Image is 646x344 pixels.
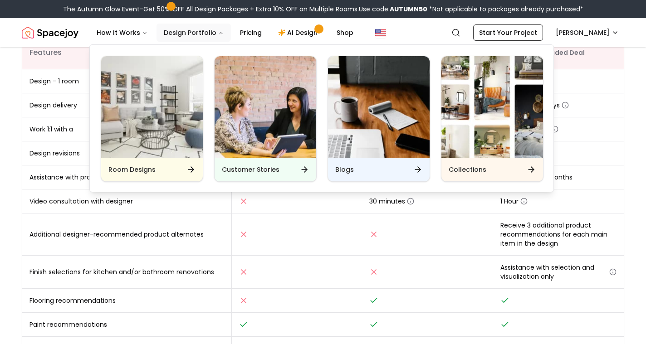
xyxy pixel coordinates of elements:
[22,24,78,42] img: Spacejoy Logo
[335,165,354,174] h6: Blogs
[101,56,203,182] a: Room DesignsRoom Designs
[441,56,543,158] img: Collections
[90,45,554,193] div: Design Portfolio
[441,56,543,182] a: CollectionsCollections
[22,93,231,117] td: Design delivery
[328,56,430,182] a: BlogsBlogs
[22,289,231,313] td: Flooring recommendations
[427,5,583,14] span: *Not applicable to packages already purchased*
[101,56,203,158] img: Room Designs
[22,256,231,289] td: Finish selections for kitchen and/or bathroom renovations
[500,197,528,206] span: 1 Hour
[449,165,486,174] h6: Collections
[375,27,386,38] img: United States
[215,56,316,158] img: Customer Stories
[108,165,156,174] h6: Room Designs
[63,5,583,14] div: The Autumn Glow Event-Get 50% OFF All Design Packages + Extra 10% OFF on Multiple Rooms.
[271,24,328,42] a: AI Design
[359,5,427,14] span: Use code:
[22,189,231,213] td: Video consultation with designer
[500,263,617,281] span: Assistance with selection and visualization only
[22,117,231,141] td: Work 1:1 with a
[550,24,624,41] button: [PERSON_NAME]
[22,165,231,189] td: Assistance with product alternates
[22,24,78,42] a: Spacejoy
[390,5,427,14] b: AUTUMN50
[222,165,279,174] h6: Customer Stories
[473,24,543,41] a: Start Your Project
[22,141,231,165] td: Design revisions
[214,56,317,182] a: Customer StoriesCustomer Stories
[89,24,361,42] nav: Main
[329,24,361,42] a: Shop
[22,213,231,256] td: Additional designer-recommended product alternates
[22,313,231,337] td: Paint recommendations
[493,213,624,256] td: Receive 3 additional product recommendations for each main item in the design
[157,24,231,42] button: Design Portfolio
[89,24,155,42] button: How It Works
[233,24,269,42] a: Pricing
[22,69,231,93] td: Design - 1 room
[369,197,414,206] span: 30 minutes
[22,18,624,47] nav: Global
[493,165,624,189] td: Available for 4 months
[328,56,430,158] img: Blogs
